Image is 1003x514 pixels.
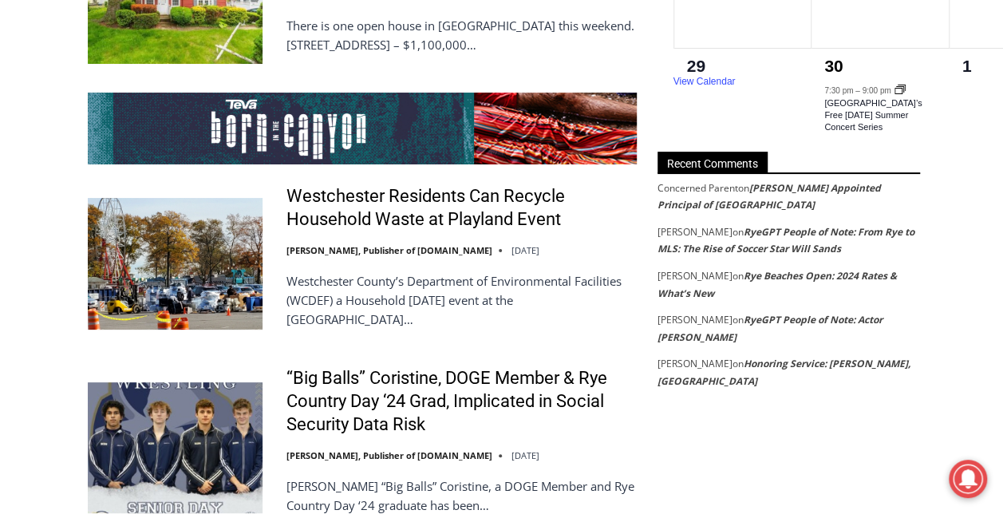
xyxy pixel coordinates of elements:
time: 7:30 pm [824,86,853,95]
span: – [855,86,860,95]
a: [PERSON_NAME], Publisher of [DOMAIN_NAME] [286,244,492,256]
a: [GEOGRAPHIC_DATA]’s Free [DATE] Summer Concert Series [824,98,922,132]
footer: on [657,355,920,389]
time: 1 [962,57,972,75]
span: Concerned Parent [657,181,738,195]
footer: on [657,180,920,214]
span: [PERSON_NAME] [657,225,733,239]
a: Intern @ [DOMAIN_NAME] [384,155,773,199]
img: “Big Balls” Coristine, DOGE Member & Rye Country Day ‘24 Grad, Implicated in Social Security Data... [88,382,263,513]
a: “Big Balls” Coristine, DOGE Member & Rye Country Day ‘24 Grad, Implicated in Social Security Data... [286,367,637,436]
span: Recent Comments [657,152,768,173]
p: Westchester County’s Department of Environmental Facilities (WCDEF) a Household [DATE] event at t... [286,271,637,329]
a: Rye Beaches Open: 2024 Rates & What’s New [657,269,897,300]
time: 29 [687,57,705,75]
div: "the precise, almost orchestrated movements of cutting and assembling sushi and [PERSON_NAME] mak... [164,100,235,191]
time: [DATE] [511,244,539,256]
footer: on [657,223,920,258]
span: [PERSON_NAME] [657,313,733,326]
a: Open Tues. - Sun. [PHONE_NUMBER] [1,160,160,199]
a: [PERSON_NAME] Appointed Principal of [GEOGRAPHIC_DATA] [657,181,881,212]
span: [PERSON_NAME] [657,269,733,283]
footer: on [657,267,920,302]
a: View Calendar [673,76,736,88]
a: Honoring Service: [PERSON_NAME], [GEOGRAPHIC_DATA] [657,357,910,388]
img: Westchester Residents Can Recycle Household Waste at Playland Event [88,198,263,329]
div: "[PERSON_NAME] and I covered the [DATE] Parade, which was a really eye opening experience as I ha... [403,1,754,155]
span: [PERSON_NAME] [657,357,733,370]
footer: on [657,311,920,346]
a: RyeGPT People of Note: Actor [PERSON_NAME] [657,313,883,344]
a: Westchester Residents Can Recycle Household Waste at Playland Event [286,185,637,231]
p: There is one open house in [GEOGRAPHIC_DATA] this weekend. [STREET_ADDRESS] – $1,100,000… [286,16,637,54]
a: 30 [824,57,843,75]
a: RyeGPT People of Note: From Rye to MLS: The Rise of Soccer Star Will Sands [657,225,914,256]
span: Intern @ [DOMAIN_NAME] [417,159,740,195]
time: [DATE] [511,449,539,461]
a: [PERSON_NAME], Publisher of [DOMAIN_NAME] [286,449,492,461]
time: 9:00 pm [862,86,890,95]
span: Open Tues. - Sun. [PHONE_NUMBER] [5,164,156,225]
